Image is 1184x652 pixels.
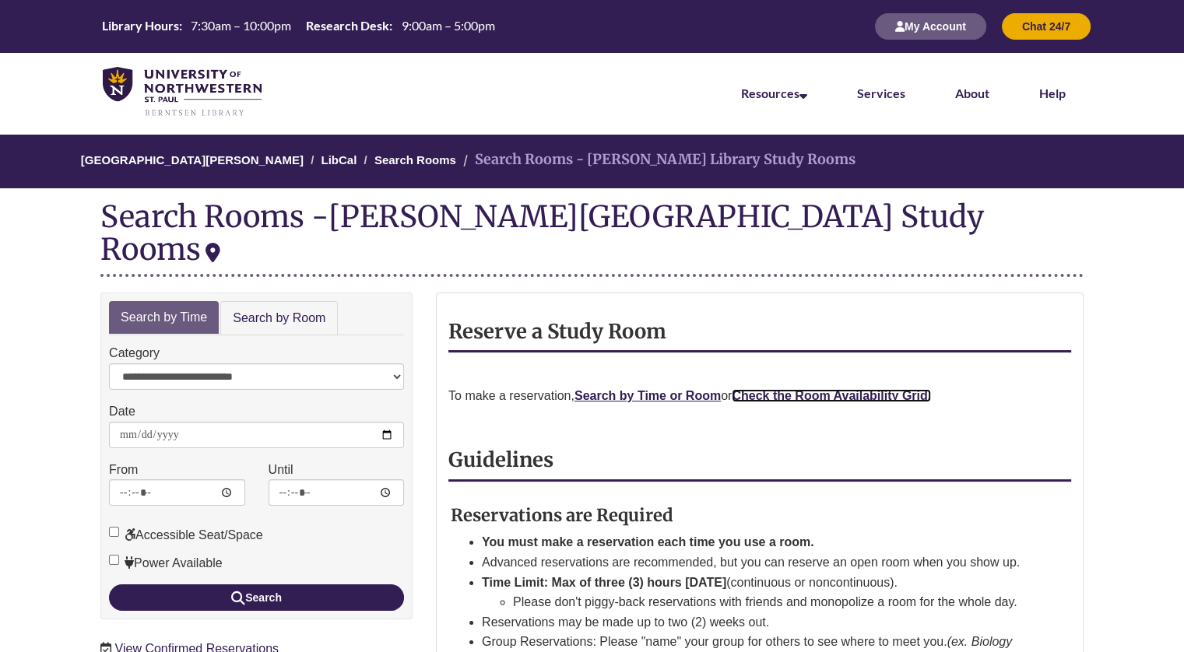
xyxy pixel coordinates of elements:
label: Category [109,343,160,363]
span: 9:00am – 5:00pm [402,18,495,33]
img: UNWSP Library Logo [103,67,262,117]
strong: You must make a reservation each time you use a room. [482,535,814,549]
input: Accessible Seat/Space [109,527,119,537]
a: My Account [875,19,986,33]
a: Check the Room Availability Grid. [732,389,931,402]
button: Chat 24/7 [1002,13,1091,40]
label: Power Available [109,553,223,573]
div: Search Rooms - [100,200,1084,276]
a: [GEOGRAPHIC_DATA][PERSON_NAME] [81,153,304,167]
span: 7:30am – 10:00pm [191,18,291,33]
label: Accessible Seat/Space [109,525,263,545]
a: LibCal [321,153,357,167]
label: Until [269,460,293,480]
li: Please don't piggy-back reservations with friends and monopolize a room for the whole day. [513,592,1034,612]
strong: Guidelines [448,447,553,472]
table: Hours Today [96,17,501,34]
a: Search by Time or Room [574,389,721,402]
a: Hours Today [96,17,501,36]
a: Chat 24/7 [1002,19,1091,33]
a: Help [1039,86,1066,100]
li: Search Rooms - [PERSON_NAME] Library Study Rooms [459,149,856,171]
th: Library Hours: [96,17,184,34]
nav: Breadcrumb [100,135,1084,188]
strong: Reserve a Study Room [448,319,666,344]
a: Resources [741,86,807,100]
button: Search [109,584,404,611]
li: Advanced reservations are recommended, but you can reserve an open room when you show up. [482,552,1034,573]
div: [PERSON_NAME][GEOGRAPHIC_DATA] Study Rooms [100,198,984,268]
input: Power Available [109,555,119,565]
li: Reservations may be made up to two (2) weeks out. [482,612,1034,633]
li: (continuous or noncontinuous). [482,573,1034,612]
p: To make a reservation, or [448,386,1071,406]
a: About [955,86,989,100]
a: Services [857,86,905,100]
button: My Account [875,13,986,40]
th: Research Desk: [300,17,395,34]
a: Search Rooms [374,153,456,167]
strong: Reservations are Required [451,504,673,526]
label: Date [109,401,135,422]
a: Search by Time [109,301,219,335]
a: Search by Room [220,301,338,336]
label: From [109,460,138,480]
strong: Time Limit: Max of three (3) hours [DATE] [482,576,726,589]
